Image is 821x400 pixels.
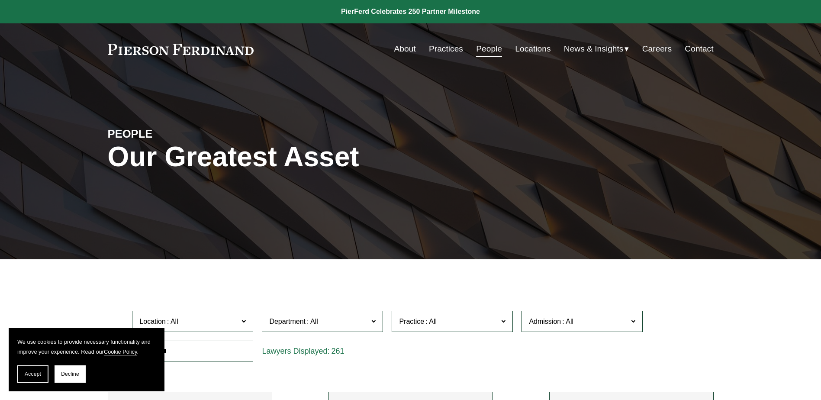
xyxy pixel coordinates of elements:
[55,365,86,383] button: Decline
[9,328,164,391] section: Cookie banner
[564,42,624,57] span: News & Insights
[642,41,672,57] a: Careers
[108,127,259,141] h4: PEOPLE
[476,41,502,57] a: People
[399,318,424,325] span: Practice
[17,365,48,383] button: Accept
[515,41,551,57] a: Locations
[564,41,629,57] a: folder dropdown
[529,318,561,325] span: Admission
[139,318,166,325] span: Location
[104,348,137,355] a: Cookie Policy
[108,141,512,173] h1: Our Greatest Asset
[685,41,713,57] a: Contact
[429,41,463,57] a: Practices
[25,371,41,377] span: Accept
[394,41,416,57] a: About
[17,337,156,357] p: We use cookies to provide necessary functionality and improve your experience. Read our .
[61,371,79,377] span: Decline
[331,347,344,355] span: 261
[269,318,306,325] span: Department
